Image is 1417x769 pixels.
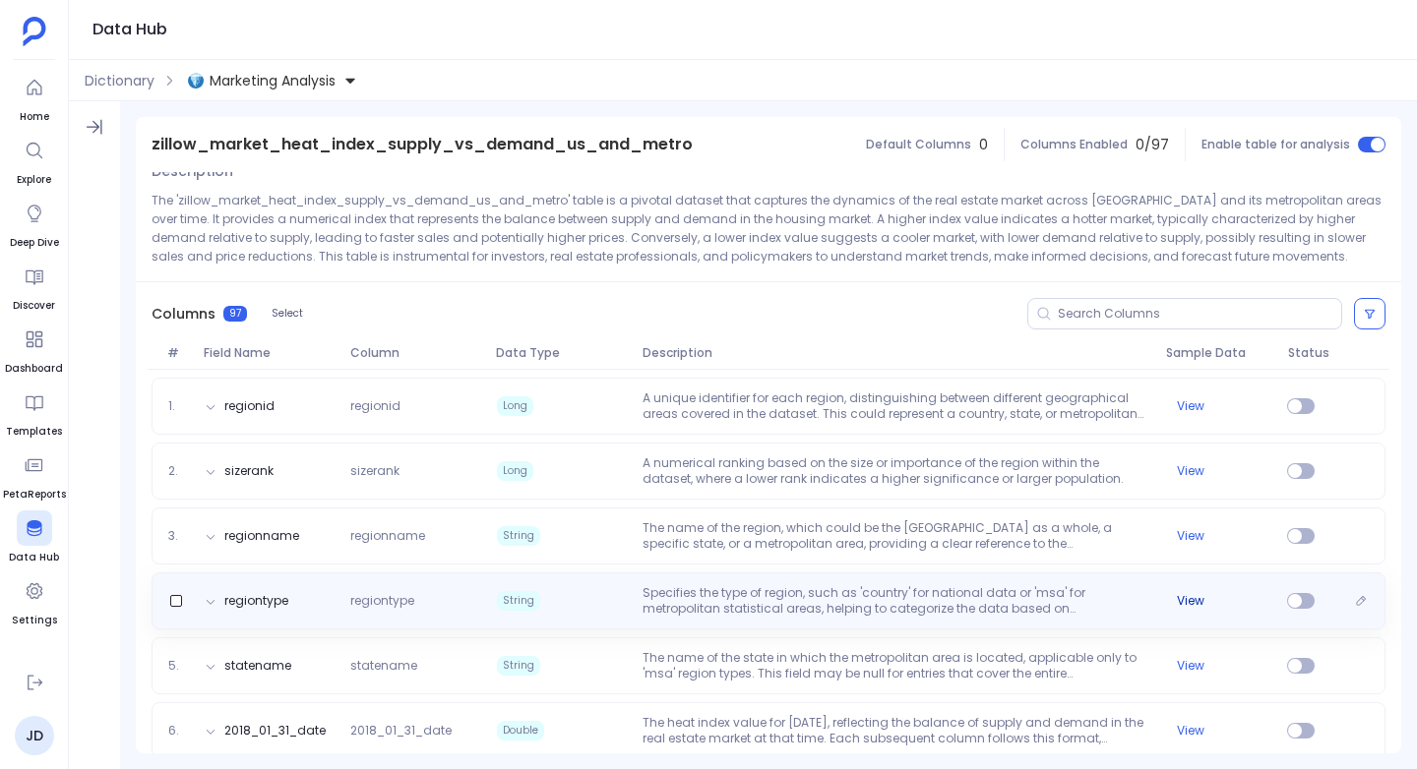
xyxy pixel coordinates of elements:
span: 6. [160,723,197,739]
span: Dictionary [85,71,154,90]
span: 2018_01_31_date [342,723,488,739]
span: regiontype [342,593,488,609]
a: Data Hub [9,510,59,565]
button: View [1177,658,1204,674]
span: Home [17,109,52,125]
button: 2018_01_31_date [224,723,326,739]
button: regionid [224,398,275,414]
span: Data Type [488,345,635,361]
button: regiontype [224,593,288,609]
span: Marketing Analysis [210,71,336,90]
span: Columns [152,304,216,324]
span: Settings [12,613,57,628]
img: iceberg.svg [188,73,204,89]
span: Sample Data [1158,345,1280,361]
input: Search Columns [1058,306,1341,322]
span: Description [635,345,1158,361]
button: statename [224,658,291,674]
button: View [1177,593,1204,609]
a: JD [15,716,54,755]
p: A numerical ranking based on the size or importance of the region within the dataset, where a low... [635,455,1157,487]
a: Templates [6,384,62,440]
span: regionid [342,398,488,414]
span: Dashboard [5,361,63,377]
a: Dashboard [5,322,63,377]
span: String [497,526,540,546]
span: regionname [342,528,488,544]
button: View [1177,528,1204,544]
span: sizerank [342,463,488,479]
a: Home [17,70,52,125]
span: Long [497,396,533,416]
span: Columns Enabled [1020,137,1128,152]
span: 2. [160,463,197,479]
span: Column [342,345,489,361]
button: Select [259,301,316,326]
a: Explore [17,133,52,188]
span: Discover [13,298,55,314]
p: Specifies the type of region, such as 'country' for national data or 'msa' for metropolitan stati... [635,585,1157,617]
a: PetaReports [3,447,66,503]
span: Default Columns [866,137,971,152]
span: zillow_market_heat_index_supply_vs_demand_us_and_metro [152,133,693,156]
span: 0 [979,135,988,154]
span: Field Name [196,345,342,361]
span: Long [497,461,533,481]
span: 3. [160,528,197,544]
button: View [1177,723,1204,739]
span: # [159,345,196,361]
span: Double [497,721,544,740]
span: Data Hub [9,550,59,565]
span: 1. [160,398,197,414]
p: The heat index value for [DATE], reflecting the balance of supply and demand in the real estate m... [635,715,1157,746]
span: 5. [160,658,197,674]
h1: Data Hub [92,16,167,43]
p: The name of the region, which could be the [GEOGRAPHIC_DATA] as a whole, a specific state, or a m... [635,520,1157,552]
span: Status [1280,345,1329,361]
span: PetaReports [3,487,66,503]
img: petavue logo [23,17,46,46]
a: Deep Dive [10,196,59,251]
button: Show Tables [81,113,108,141]
button: Marketing Analysis [184,65,361,96]
span: Enable table for analysis [1201,137,1350,152]
a: Settings [12,573,57,628]
span: Deep Dive [10,235,59,251]
button: sizerank [224,463,274,479]
button: regionname [224,528,299,544]
span: 0 / 97 [1136,135,1169,154]
button: View [1177,398,1204,414]
p: The 'zillow_market_heat_index_supply_vs_demand_us_and_metro' table is a pivotal dataset that capt... [152,191,1386,266]
span: Templates [6,424,62,440]
p: A unique identifier for each region, distinguishing between different geographical areas covered ... [635,390,1157,422]
span: statename [342,658,488,674]
button: View [1177,463,1204,479]
span: String [497,591,540,611]
span: 97 [223,306,247,322]
p: The name of the state in which the metropolitan area is located, applicable only to 'msa' region ... [635,650,1157,681]
button: Edit [1347,587,1375,615]
span: String [497,656,540,676]
span: Explore [17,172,52,188]
a: Discover [13,259,55,314]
